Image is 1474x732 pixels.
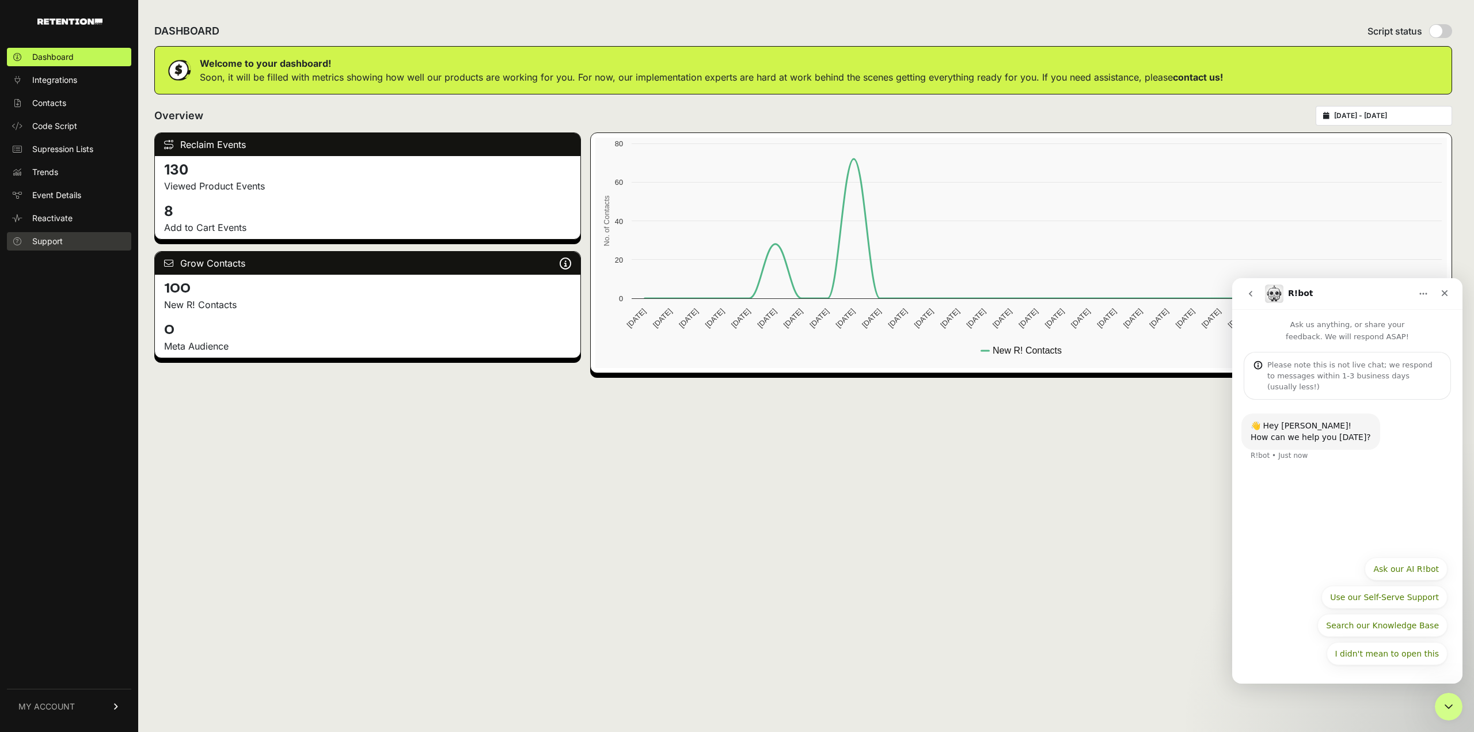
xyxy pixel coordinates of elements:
[886,307,909,329] text: [DATE]
[7,186,131,204] a: Event Details
[1200,307,1222,329] text: [DATE]
[614,139,622,148] text: 80
[619,294,623,303] text: 0
[32,236,63,247] span: Support
[614,217,622,226] text: 40
[164,339,571,353] div: Meta Audience
[1017,307,1039,329] text: [DATE]
[7,94,131,112] a: Contacts
[154,108,203,124] h2: Overview
[614,256,622,264] text: 20
[730,307,752,329] text: [DATE]
[32,74,77,86] span: Integrations
[782,307,804,329] text: [DATE]
[164,202,571,221] h4: 8
[164,179,571,193] p: Viewed Product Events
[1173,71,1223,83] a: contact us!
[677,307,700,329] text: [DATE]
[1148,307,1170,329] text: [DATE]
[7,71,131,89] a: Integrations
[1232,278,1462,684] iframe: Intercom live chat
[834,307,856,329] text: [DATE]
[1173,307,1196,329] text: [DATE]
[164,161,571,179] h4: 130
[614,178,622,187] text: 60
[993,346,1062,355] text: New R! Contacts
[18,701,75,712] span: MY ACCOUNT
[32,120,77,132] span: Code Script
[164,321,571,339] h4: 0
[860,307,883,329] text: [DATE]
[7,232,131,251] a: Support
[7,117,131,135] a: Code Script
[7,689,131,724] a: MY ACCOUNT
[7,163,131,181] a: Trends
[1122,307,1144,329] text: [DATE]
[7,48,131,66] a: Dashboard
[912,307,934,329] text: [DATE]
[703,307,725,329] text: [DATE]
[164,56,193,85] img: dollar-coin-05c43ed7efb7bc0c12610022525b4bbbb207c7efeef5aecc26f025e68dcafac9.png
[32,143,93,155] span: Supression Lists
[155,252,580,275] div: Grow Contacts
[808,307,830,329] text: [DATE]
[164,298,571,312] p: New R! Contacts
[964,307,987,329] text: [DATE]
[200,58,331,69] strong: Welcome to your dashboard!
[1435,693,1462,720] iframe: Intercom live chat
[7,209,131,227] a: Reactivate
[32,166,58,178] span: Trends
[602,195,610,246] text: No. of Contacts
[625,307,647,329] text: [DATE]
[37,18,102,25] img: Retention.com
[1069,307,1092,329] text: [DATE]
[32,189,81,201] span: Event Details
[200,70,1223,84] p: Soon, it will be filled with metrics showing how well our products are working for you. For now, ...
[164,221,571,234] p: Add to Cart Events
[651,307,674,329] text: [DATE]
[1043,307,1065,329] text: [DATE]
[32,97,66,109] span: Contacts
[155,133,580,156] div: Reclaim Events
[32,51,74,63] span: Dashboard
[939,307,961,329] text: [DATE]
[164,279,571,298] h4: 100
[755,307,778,329] text: [DATE]
[1095,307,1118,329] text: [DATE]
[154,23,219,39] h2: DASHBOARD
[32,213,73,224] span: Reactivate
[1367,24,1422,38] span: Script status
[7,140,131,158] a: Supression Lists
[991,307,1013,329] text: [DATE]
